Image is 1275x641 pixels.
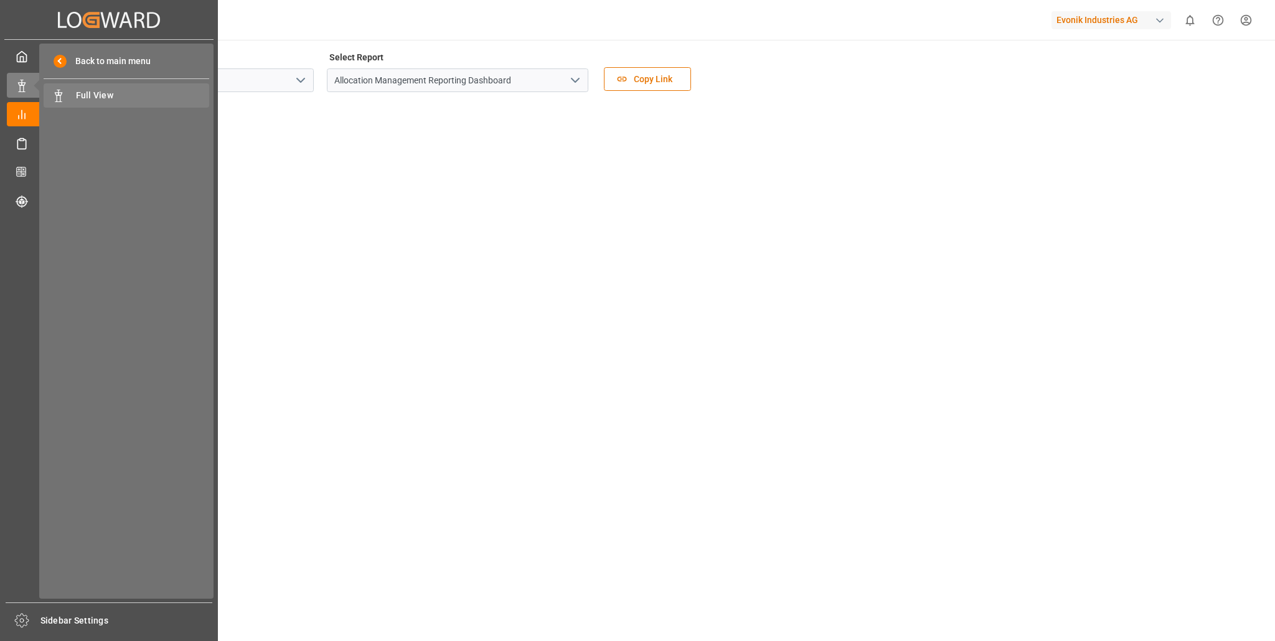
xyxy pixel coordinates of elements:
[7,189,211,213] a: Tracking
[76,89,210,102] span: Full View
[327,49,385,66] label: Select Report
[1204,6,1232,34] button: Help Center
[1052,11,1171,29] div: Evonik Industries AG
[7,44,211,68] a: My Cockpit
[7,160,211,184] a: CO2e Calculator
[1176,6,1204,34] button: show 0 new notifications
[44,83,209,108] a: Full View
[628,73,679,86] span: Copy Link
[327,68,588,92] input: Type to search/select
[604,67,691,91] button: Copy Link
[565,71,584,90] button: open menu
[7,102,211,126] a: My Reports
[7,131,211,155] a: Schedules
[291,71,309,90] button: open menu
[1052,8,1176,32] button: Evonik Industries AG
[67,55,151,68] span: Back to main menu
[40,614,213,627] span: Sidebar Settings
